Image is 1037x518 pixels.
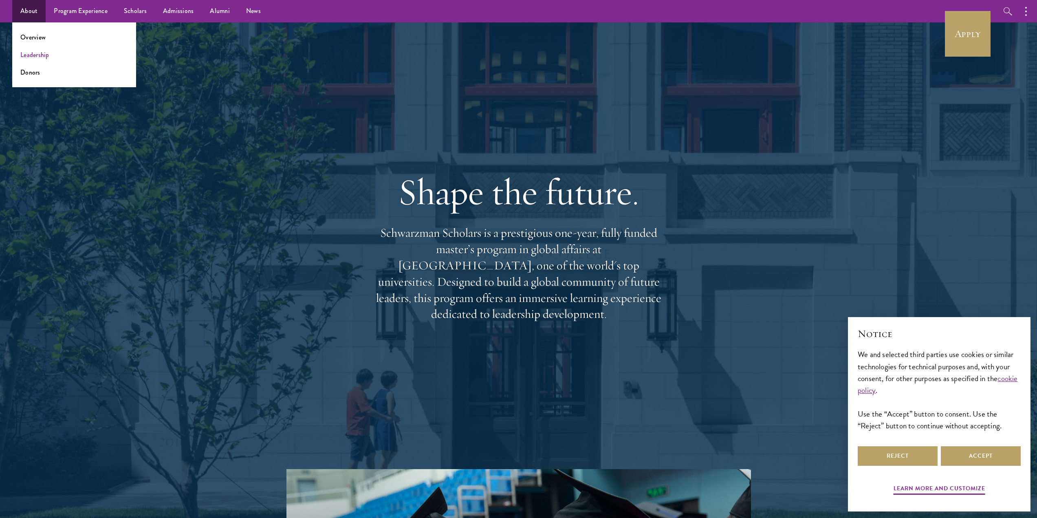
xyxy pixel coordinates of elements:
a: cookie policy [858,373,1018,396]
h1: Shape the future. [372,169,665,215]
button: Learn more and customize [894,483,985,496]
p: Schwarzman Scholars is a prestigious one-year, fully funded master’s program in global affairs at... [372,225,665,322]
a: Overview [20,33,46,42]
button: Accept [941,446,1021,466]
a: Apply [945,11,991,57]
h2: Notice [858,327,1021,341]
a: Leadership [20,50,49,60]
div: We and selected third parties use cookies or similar technologies for technical purposes and, wit... [858,348,1021,431]
button: Reject [858,446,938,466]
a: Donors [20,68,40,77]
